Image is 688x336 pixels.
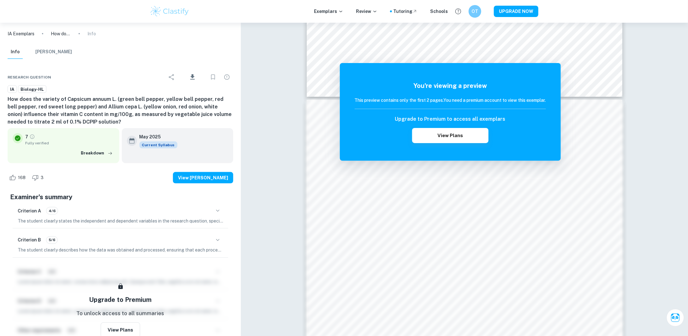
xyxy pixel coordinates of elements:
h6: This preview contains only the first 2 pages. You need a premium account to view this exemplar. [355,97,546,104]
div: Dislike [30,173,47,183]
a: Schools [430,8,448,15]
div: Like [8,173,29,183]
a: Biology-HL [18,85,46,93]
h6: Upgrade to Premium to access all exemplars [395,115,506,123]
span: 4/6 [46,208,58,214]
h6: OT [472,8,479,15]
button: Ask Clai [667,309,684,327]
a: IA [8,85,17,93]
button: OT [469,5,481,18]
span: Biology-HL [18,86,46,93]
p: 7 [25,133,28,140]
button: [PERSON_NAME] [35,45,72,59]
div: Download [179,69,205,85]
button: View [PERSON_NAME] [173,172,233,183]
p: The student clearly states the independent and dependent variables in the research question, spec... [18,217,223,224]
img: Clastify logo [150,5,190,18]
button: Help and Feedback [453,6,464,17]
span: Fully verified [25,140,114,146]
span: IA [8,86,16,93]
p: The student clearly describes how the data was obtained and processed, ensuring that each procedu... [18,247,223,254]
div: Bookmark [207,71,219,84]
span: Current Syllabus [139,142,177,148]
span: 168 [15,175,29,181]
div: Share [165,71,178,84]
h5: Examiner's summary [10,192,231,202]
p: To unlock access to all summaries [77,310,164,318]
a: Tutoring [393,8,418,15]
button: Breakdown [80,148,114,158]
h6: May 2025 [139,133,172,140]
p: How does the variety of Capsicum annuum L. (green bell pepper, yellow bell pepper, red bell peppe... [51,30,71,37]
p: Info [87,30,96,37]
p: Review [356,8,377,15]
a: Grade fully verified [29,134,35,140]
h6: Criterion A [18,207,41,214]
span: 3 [37,175,47,181]
span: Research question [8,74,51,80]
a: IA Exemplars [8,30,34,37]
h5: Upgrade to Premium [89,295,152,304]
h6: How does the variety of Capsicum annuum L. (green bell pepper, yellow bell pepper, red bell peppe... [8,96,233,126]
button: Info [8,45,23,59]
button: UPGRADE NOW [494,6,538,17]
button: View Plans [412,128,489,143]
div: This exemplar is based on the current syllabus. Feel free to refer to it for inspiration/ideas wh... [139,142,177,148]
div: Report issue [221,71,233,84]
h6: Criterion B [18,237,41,244]
p: Exemplars [314,8,343,15]
span: 5/6 [46,237,57,243]
h5: You're viewing a preview [355,81,546,90]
